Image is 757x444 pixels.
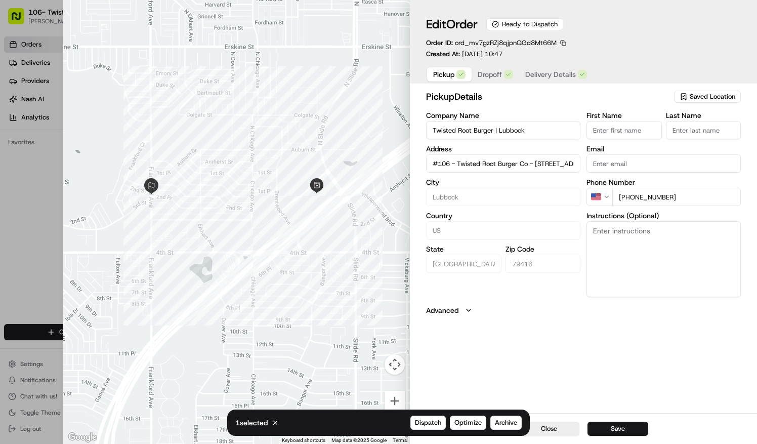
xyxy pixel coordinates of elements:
label: Address [426,145,580,152]
a: 💻API Documentation [81,194,166,213]
label: Last Name [666,112,741,119]
span: Order [446,16,478,32]
span: [DATE] 10:47 [462,50,502,58]
span: API Documentation [96,198,162,209]
button: Map camera controls [385,354,405,375]
span: Delivery Details [525,69,576,79]
img: 1732323095091-59ea418b-cfe3-43c8-9ae0-d0d06d6fd42c [21,96,39,114]
label: Company Name [426,112,580,119]
img: Google [66,431,99,444]
span: Dropoff [478,69,502,79]
label: Instructions (Optional) [586,212,741,219]
button: Start new chat [172,99,184,111]
a: Open this area in Google Maps (opens a new window) [66,431,99,444]
label: Zip Code [506,246,580,253]
img: 1736555255976-a54dd68f-1ca7-489b-9aae-adbdc363a1c4 [10,96,28,114]
input: Enter country [426,221,580,239]
div: Past conversations [10,131,65,139]
input: Enter city [426,188,580,206]
label: Country [426,212,580,219]
div: We're available if you need us! [46,106,139,114]
button: Saved Location [674,90,741,104]
div: Start new chat [46,96,166,106]
div: Ready to Dispatch [486,18,563,30]
span: Saved Location [690,92,735,101]
button: Advanced [426,305,741,315]
button: See all [157,129,184,141]
p: Created At: [426,50,502,59]
span: Knowledge Base [20,198,77,209]
input: Enter last name [666,121,741,139]
a: Powered byPylon [71,223,122,231]
p: Order ID: [426,38,557,48]
input: Clear [26,65,167,75]
button: Close [519,422,579,436]
p: Welcome 👋 [10,40,184,56]
img: Nash [10,10,30,30]
div: 📗 [10,199,18,208]
img: 1736555255976-a54dd68f-1ca7-489b-9aae-adbdc363a1c4 [20,157,28,165]
button: Keyboard shortcuts [282,437,325,444]
label: Phone Number [586,179,741,186]
input: Enter first name [586,121,661,139]
img: Dianne Alexi Soriano [10,147,26,163]
button: Zoom in [385,391,405,411]
input: Enter phone number [612,188,741,206]
button: Save [587,422,648,436]
input: Enter company name [426,121,580,139]
a: 📗Knowledge Base [6,194,81,213]
h1: Edit [426,16,478,32]
div: 💻 [86,199,94,208]
input: 116 W Loop 289 Acc Rd, Lubbock, TX 79416, USA [426,154,580,173]
span: Map data ©2025 Google [331,437,387,443]
span: ord_mv7gzRZj8qjpnQGd8Mt66M [455,38,557,47]
input: Enter email [586,154,741,173]
label: City [426,179,580,186]
label: State [426,246,501,253]
a: Terms [393,437,407,443]
span: Pylon [101,223,122,231]
label: Email [586,145,741,152]
span: Pickup [433,69,454,79]
input: Enter state [426,255,501,273]
label: First Name [586,112,661,119]
button: Zoom out [385,412,405,432]
span: [DATE] [142,156,162,165]
h2: pickup Details [426,90,672,104]
input: Enter zip code [506,255,580,273]
span: • [136,156,140,165]
label: Advanced [426,305,458,315]
span: [PERSON_NAME] [PERSON_NAME] [31,156,134,165]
